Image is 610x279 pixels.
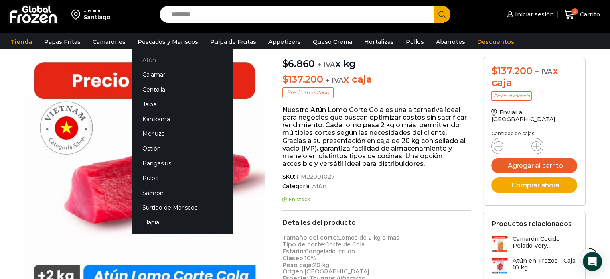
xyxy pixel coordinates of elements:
[132,126,233,141] a: Merluza
[282,73,288,85] span: $
[282,248,305,255] strong: Estado:
[510,141,525,152] input: Product quantity
[491,158,577,173] button: Agregar al carrito
[282,173,471,180] span: SKU:
[282,261,313,269] strong: Peso caja:
[132,200,233,215] a: Surtido de Mariscos
[282,234,338,241] strong: Tamaño del corte:
[562,5,602,24] a: 0 Carrito
[473,34,518,49] a: Descuentos
[132,215,233,230] a: Tilapia
[512,257,577,271] h3: Atún en Trozos - Caja 10 kg
[571,8,578,15] span: 0
[132,141,233,156] a: Ostión
[491,220,571,228] h2: Productos relacionados
[83,8,111,13] div: Enviar a
[282,73,323,85] bdi: 137.200
[512,236,577,249] h3: Camarón Cocido Pelado Very...
[282,106,471,168] p: Nuestro Atún Lomo Corte Cola es una alternativa ideal para negocios que buscan optimizar costos s...
[282,255,304,262] strong: Glaseo:
[491,131,577,136] p: Cantidad de cajas
[491,65,532,77] bdi: 137.200
[282,219,471,226] h2: Detalles del producto
[264,34,305,49] a: Appetizers
[132,185,233,200] a: Salmón
[491,257,577,275] a: Atún en Trozos - Caja 10 kg
[132,112,233,126] a: Kanikama
[132,53,233,67] a: Atún
[578,10,600,18] span: Carrito
[318,61,335,69] span: + IVA
[326,76,343,84] span: + IVA
[402,34,428,49] a: Pollos
[132,67,233,82] a: Calamar
[491,177,577,193] button: Comprar ahora
[311,183,326,190] a: Atún
[360,34,398,49] a: Hortalizas
[535,68,553,76] span: + IVA
[432,34,469,49] a: Abarrotes
[282,58,315,69] bdi: 6.860
[282,268,304,275] strong: Origen:
[295,173,335,180] span: PM22001027
[132,171,233,185] a: Pulpo
[132,82,233,97] a: Centolla
[583,252,602,271] div: Open Intercom Messenger
[282,87,334,98] p: Precio al contado
[134,34,202,49] a: Pescados y Mariscos
[282,50,471,70] p: x kg
[89,34,130,49] a: Camarones
[282,183,471,190] span: Categoría:
[282,197,471,202] p: En stock
[491,236,577,253] a: Camarón Cocido Pelado Very...
[71,8,83,21] img: address-field-icon.svg
[491,109,555,123] a: Enviar a [GEOGRAPHIC_DATA]
[491,65,497,77] span: $
[491,91,532,101] p: Precio al contado
[282,74,471,86] p: x caja
[513,10,554,18] span: Iniciar sesión
[491,65,577,89] div: x caja
[505,6,554,22] a: Iniciar sesión
[132,97,233,112] a: Jaiba
[206,34,260,49] a: Pulpa de Frutas
[7,34,36,49] a: Tienda
[282,241,325,248] strong: Tipo de corte:
[83,13,111,21] div: Santiago
[309,34,356,49] a: Queso Crema
[282,58,288,69] span: $
[434,6,450,23] button: Search button
[132,156,233,171] a: Pangasius
[40,34,85,49] a: Papas Fritas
